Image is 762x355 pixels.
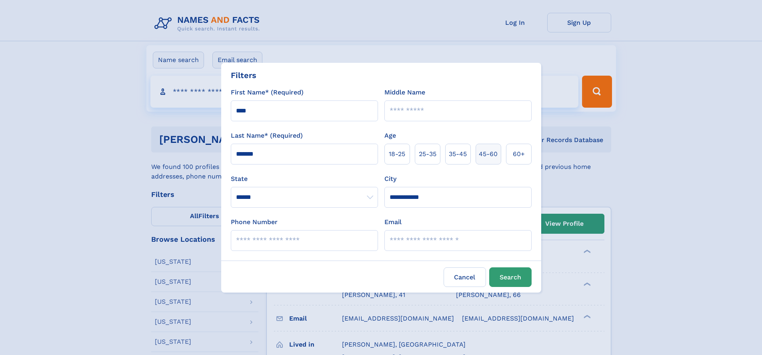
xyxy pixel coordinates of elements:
span: 25‑35 [419,149,436,159]
label: City [384,174,396,184]
span: 45‑60 [479,149,498,159]
label: Cancel [444,267,486,287]
label: Phone Number [231,217,278,227]
label: Middle Name [384,88,425,97]
label: First Name* (Required) [231,88,304,97]
label: Email [384,217,402,227]
label: Age [384,131,396,140]
button: Search [489,267,532,287]
label: Last Name* (Required) [231,131,303,140]
span: 18‑25 [389,149,405,159]
span: 60+ [513,149,525,159]
div: Filters [231,69,256,81]
label: State [231,174,378,184]
span: 35‑45 [449,149,467,159]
